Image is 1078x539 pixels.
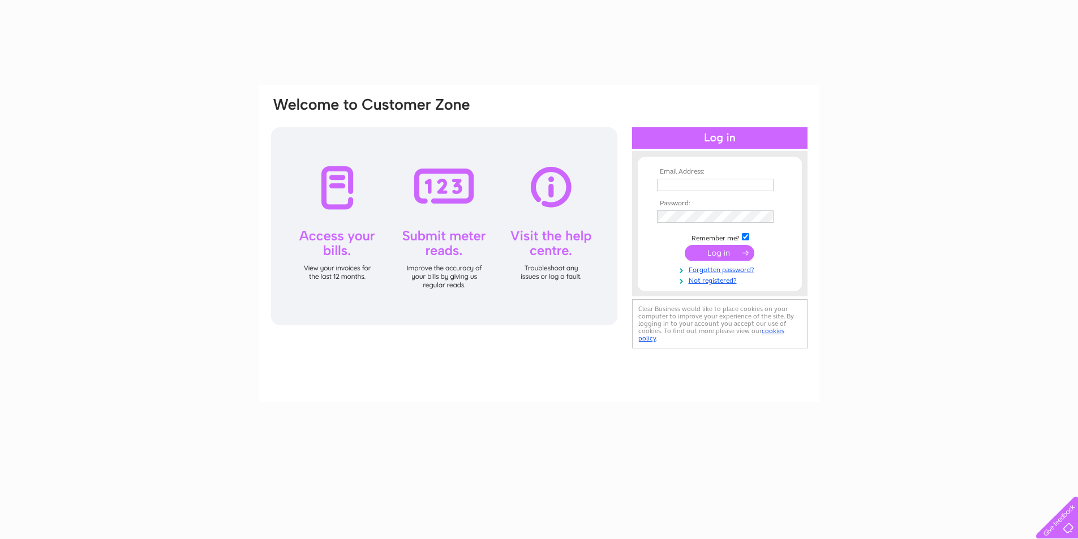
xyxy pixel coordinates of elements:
[654,200,785,208] th: Password:
[632,299,808,348] div: Clear Business would like to place cookies on your computer to improve your experience of the sit...
[638,327,784,342] a: cookies policy
[654,168,785,176] th: Email Address:
[657,274,785,285] a: Not registered?
[654,231,785,243] td: Remember me?
[685,245,754,261] input: Submit
[657,264,785,274] a: Forgotten password?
